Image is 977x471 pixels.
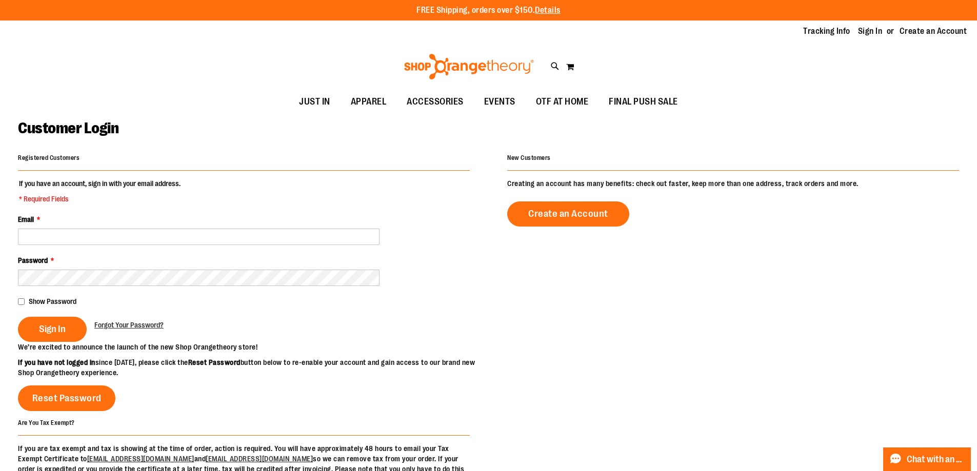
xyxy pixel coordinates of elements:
[484,90,515,113] span: EVENTS
[18,385,115,411] a: Reset Password
[18,317,87,342] button: Sign In
[803,26,850,37] a: Tracking Info
[351,90,387,113] span: APPAREL
[18,119,118,137] span: Customer Login
[407,90,464,113] span: ACCESSORIES
[536,90,589,113] span: OTF AT HOME
[858,26,883,37] a: Sign In
[39,323,66,335] span: Sign In
[94,321,164,329] span: Forgot Your Password?
[18,358,95,366] strong: If you have not logged in
[29,297,76,305] span: Show Password
[907,455,965,464] span: Chat with an Expert
[18,419,75,426] strong: Are You Tax Exempt?
[18,178,182,204] legend: If you have an account, sign in with your email address.
[87,455,194,463] a: [EMAIL_ADDRESS][DOMAIN_NAME]
[416,5,561,16] p: FREE Shipping, orders over $150.
[900,26,967,37] a: Create an Account
[507,201,629,227] a: Create an Account
[18,256,48,264] span: Password
[299,90,330,113] span: JUST IN
[403,54,535,79] img: Shop Orangetheory
[18,215,34,223] span: Email
[18,357,489,378] p: since [DATE], please click the button below to re-enable your account and gain access to our bran...
[609,90,678,113] span: FINAL PUSH SALE
[507,154,551,161] strong: New Customers
[32,393,102,404] span: Reset Password
[535,6,561,15] a: Details
[206,455,313,463] a: [EMAIL_ADDRESS][DOMAIN_NAME]
[94,320,164,330] a: Forgot Your Password?
[188,358,241,366] strong: Reset Password
[19,194,181,204] span: * Required Fields
[18,154,79,161] strong: Registered Customers
[883,447,971,471] button: Chat with an Expert
[18,342,489,352] p: We’re excited to announce the launch of the new Shop Orangetheory store!
[507,178,959,189] p: Creating an account has many benefits: check out faster, keep more than one address, track orders...
[528,208,608,219] span: Create an Account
